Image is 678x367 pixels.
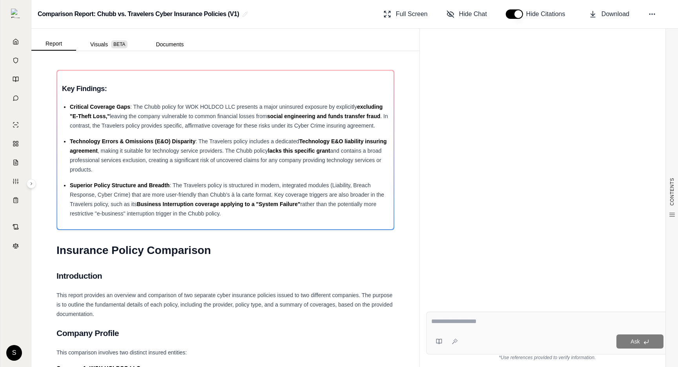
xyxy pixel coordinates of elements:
[56,349,187,356] span: This comparison involves two distinct insured entities:
[268,148,330,154] span: lacks this specific grant
[31,37,76,51] button: Report
[267,113,381,119] span: social engineering and funds transfer fraud
[195,138,299,144] span: : The Travelers policy includes a dedicated
[56,292,393,317] span: This report provides an overview and comparison of two separate cyber insurance policies issued t...
[70,182,384,207] span: : The Travelers policy is structured in modern, integrated modules (Liability, Breach Response, C...
[27,179,36,188] button: Expand sidebar
[62,82,389,96] h3: Key Findings:
[616,334,663,349] button: Ask
[2,33,29,50] a: Home
[76,38,142,51] button: Visuals
[669,178,675,206] span: CONTENTS
[426,354,669,361] div: *Use references provided to verify information.
[380,6,431,22] button: Full Screen
[586,6,632,22] button: Download
[70,104,130,110] span: Critical Coverage Gaps
[2,89,29,107] a: Chat
[56,239,394,261] h1: Insurance Policy Comparison
[56,268,394,284] h2: Introduction
[2,71,29,88] a: Prompt Library
[38,7,239,21] h2: Comparison Report: Chubb vs. Travelers Cyber Insurance Policies (V1)
[70,138,195,144] span: Technology Errors & Omissions (E&O) Disparity
[631,338,640,345] span: Ask
[2,237,29,254] a: Legal Search Engine
[111,40,128,48] span: BETA
[2,135,29,152] a: Policy Comparisons
[142,38,198,51] button: Documents
[443,6,490,22] button: Hide Chat
[459,9,487,19] span: Hide Chat
[601,9,629,19] span: Download
[2,192,29,209] a: Coverage Table
[2,154,29,171] a: Claim Coverage
[11,9,20,18] img: Expand sidebar
[2,52,29,69] a: Documents Vault
[70,182,169,188] span: Superior Policy Structure and Breadth
[137,201,300,207] span: Business Interruption coverage applying to a "System Failure"
[130,104,357,110] span: : The Chubb policy for WOK HOLDCO LLC presents a major uninsured exposure by explicitly
[6,345,22,361] div: S
[98,148,268,154] span: , making it suitable for technology service providers. The Chubb policy
[56,325,394,341] h2: Company Profile
[2,116,29,133] a: Single Policy
[2,173,29,190] a: Custom Report
[396,9,428,19] span: Full Screen
[2,218,29,236] a: Contract Analysis
[70,148,381,173] span: and contains a broad professional services exclusion, creating a significant risk of uncovered cl...
[110,113,267,119] span: leaving the company vulnerable to common financial losses from
[8,5,24,21] button: Expand sidebar
[526,9,570,19] span: Hide Citations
